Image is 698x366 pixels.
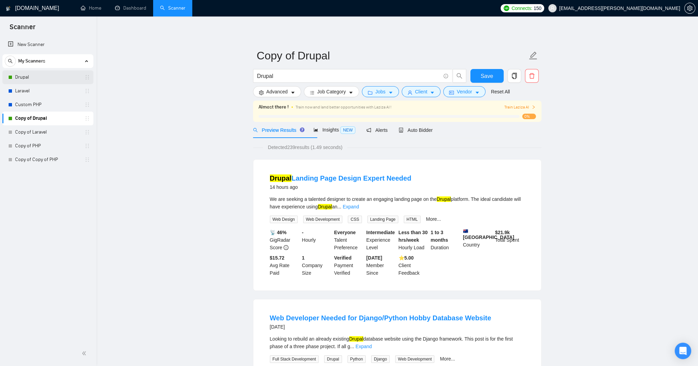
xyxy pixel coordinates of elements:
[431,230,448,243] b: 1 to 3 months
[348,90,353,95] span: caret-down
[355,344,371,349] a: Expand
[270,255,285,261] b: $15.72
[340,126,355,134] span: NEW
[324,355,342,363] span: Drupal
[263,144,347,151] span: Detected 239 results (1.49 seconds)
[5,56,16,67] button: search
[15,125,80,139] a: Copy of Laravel
[268,229,301,251] div: GigRadar Score
[84,129,90,135] span: holder
[2,38,93,52] li: New Scanner
[284,245,288,250] span: info-circle
[300,254,333,277] div: Company Size
[81,5,101,11] a: homeHome
[333,229,365,251] div: Talent Preference
[365,229,397,251] div: Experience Level
[302,230,304,235] b: -
[399,255,414,261] b: ⭐️ 5.00
[15,153,80,167] a: Copy of Copy of PHP
[402,86,441,97] button: userClientcaret-down
[5,59,15,64] span: search
[334,255,352,261] b: Verified
[525,69,539,83] button: delete
[270,323,491,331] div: [DATE]
[259,90,264,95] span: setting
[366,230,395,235] b: Intermediate
[371,355,390,363] span: Django
[430,90,435,95] span: caret-down
[15,139,80,153] a: Copy of PHP
[362,86,399,97] button: folderJobscaret-down
[4,22,41,36] span: Scanner
[18,54,45,68] span: My Scanners
[349,336,363,342] mark: Drupal
[457,88,472,95] span: Vendor
[257,47,527,64] input: Scanner name...
[270,314,491,322] a: Web Developer Needed for Django/Python Hobby Database Website
[259,103,289,111] span: Almost there !
[313,127,355,133] span: Insights
[84,102,90,107] span: holder
[534,4,541,12] span: 150
[426,216,441,222] a: More...
[343,204,359,209] a: Expand
[481,72,493,80] span: Save
[475,90,480,95] span: caret-down
[522,114,536,119] span: 0%
[404,216,421,223] span: HTML
[397,254,430,277] div: Client Feedback
[296,105,391,110] span: Train now and land better opportunities with Laziza AI !
[350,344,354,349] span: ...
[160,5,185,11] a: searchScanner
[366,127,388,133] span: Alerts
[415,88,427,95] span: Client
[463,229,514,240] b: [GEOGRAPHIC_DATA]
[675,343,691,359] div: Open Intercom Messenger
[453,69,466,83] button: search
[266,88,288,95] span: Advanced
[15,98,80,112] a: Custom PHP
[388,90,393,95] span: caret-down
[253,86,301,97] button: settingAdvancedcaret-down
[367,216,398,223] span: Landing Page
[257,72,440,80] input: Search Freelance Jobs...
[399,127,433,133] span: Auto Bidder
[470,69,504,83] button: Save
[444,74,448,78] span: info-circle
[453,73,466,79] span: search
[115,5,146,11] a: dashboardDashboard
[270,230,287,235] b: 📡 46%
[15,70,80,84] a: Drupal
[310,90,314,95] span: bars
[408,90,412,95] span: user
[504,104,536,111] span: Train Laziza AI
[270,216,298,223] span: Web Design
[299,127,305,133] div: Tooltip anchor
[443,86,485,97] button: idcardVendorcaret-down
[495,230,510,235] b: $ 21.9k
[375,88,386,95] span: Jobs
[6,3,11,14] img: logo
[366,128,371,133] span: notification
[318,204,332,209] mark: Drupal
[463,229,468,233] img: 🇦🇺
[313,127,318,132] span: area-chart
[15,112,80,125] a: Copy of Drupal
[270,355,319,363] span: Full Stack Development
[368,90,373,95] span: folder
[82,350,89,357] span: double-left
[550,6,555,11] span: user
[440,356,455,362] a: More...
[395,355,435,363] span: Web Development
[253,127,302,133] span: Preview Results
[504,5,509,11] img: upwork-logo.png
[337,204,341,209] span: ...
[270,174,291,182] mark: Drupal
[494,229,526,251] div: Total Spent
[2,54,93,167] li: My Scanners
[347,355,366,363] span: Python
[437,196,451,202] mark: Drupal
[429,229,461,251] div: Duration
[317,88,346,95] span: Job Category
[84,75,90,80] span: holder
